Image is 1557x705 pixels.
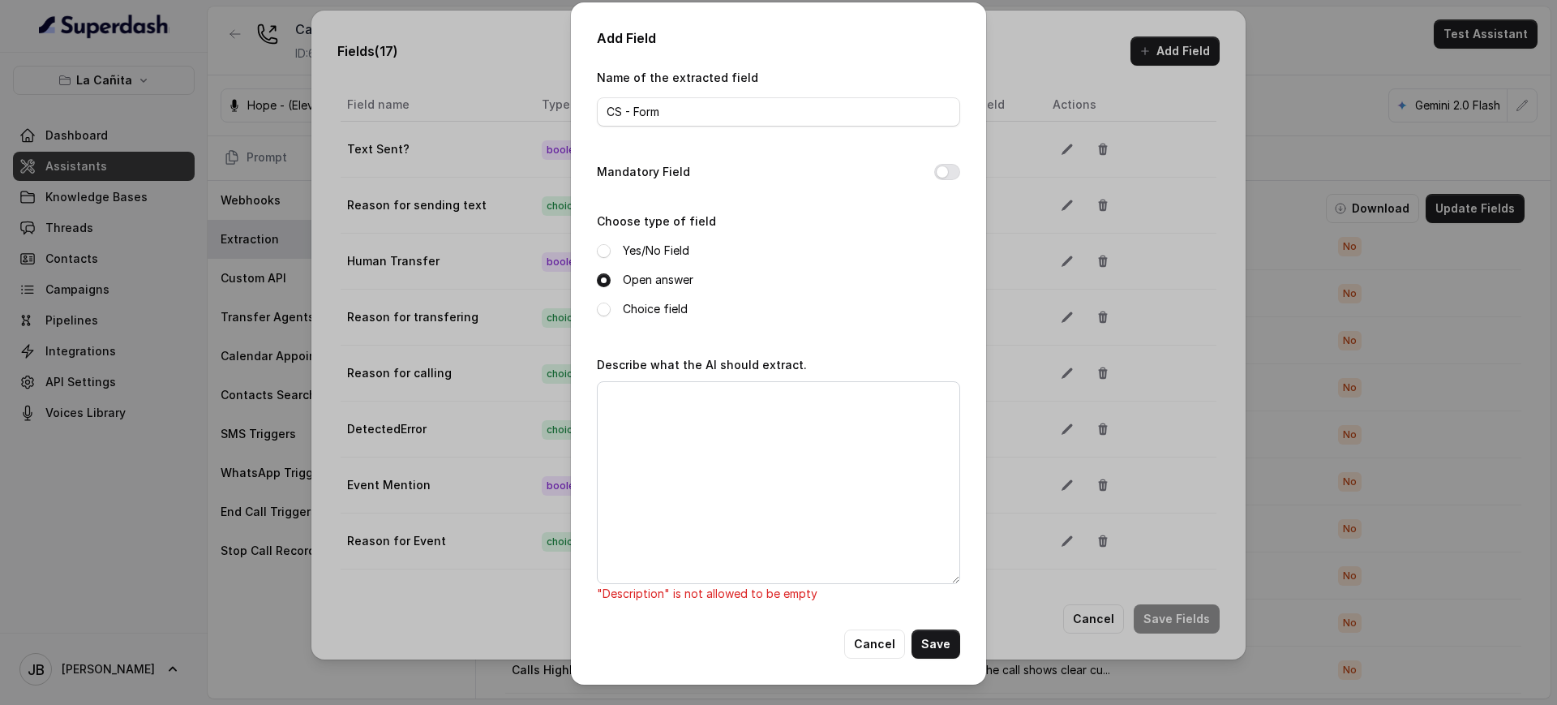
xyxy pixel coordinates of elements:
[597,358,807,372] label: Describe what the AI should extract.
[623,241,689,260] label: Yes/No Field
[844,630,905,659] button: Cancel
[623,299,688,319] label: Choice field
[597,584,960,604] p: "Description" is not allowed to be empty
[597,28,960,48] h2: Add Field
[597,214,716,228] label: Choose type of field
[597,71,758,84] label: Name of the extracted field
[597,162,690,182] label: Mandatory Field
[623,270,693,290] label: Open answer
[911,630,960,659] button: Save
